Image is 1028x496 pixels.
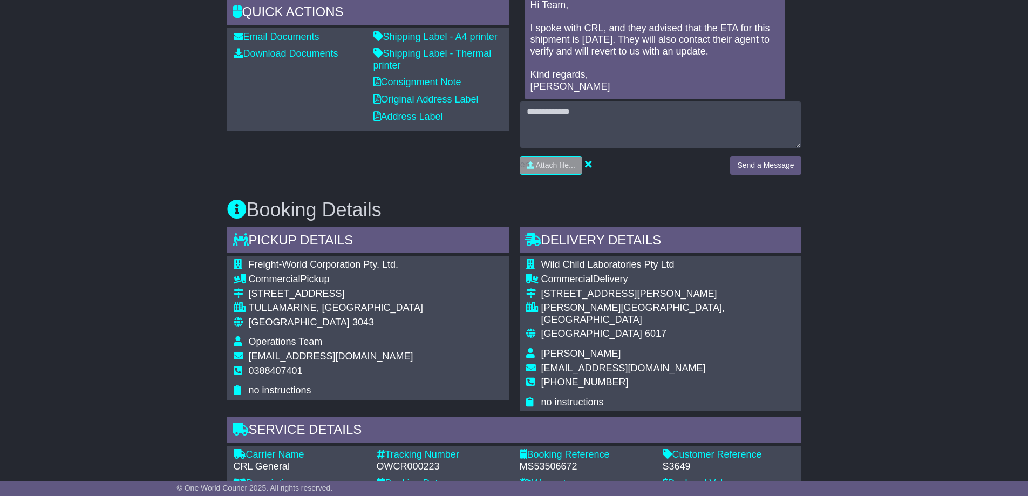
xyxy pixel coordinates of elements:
div: OWCR000223 [377,461,509,473]
div: S3649 [663,461,795,473]
div: MS53506672 [520,461,652,473]
span: Wild Child Laboratories Pty Ltd [541,259,675,270]
a: Address Label [373,111,443,122]
div: Declared Value [663,478,795,490]
span: Operations Team [249,336,323,347]
span: 0388407401 [249,365,303,376]
span: no instructions [541,397,604,407]
div: TULLAMARINE, [GEOGRAPHIC_DATA] [249,302,423,314]
a: Email Documents [234,31,319,42]
div: [PERSON_NAME][GEOGRAPHIC_DATA], [GEOGRAPHIC_DATA] [541,302,795,325]
span: [GEOGRAPHIC_DATA] [249,317,350,328]
span: 3043 [352,317,374,328]
div: Pickup Details [227,227,509,256]
div: Booking Date [377,478,509,490]
div: CRL General [234,461,366,473]
div: Description [234,478,366,490]
div: [STREET_ADDRESS] [249,288,423,300]
span: Freight-World Corporation Pty. Ltd. [249,259,398,270]
div: Delivery [541,274,795,286]
a: Original Address Label [373,94,479,105]
span: [EMAIL_ADDRESS][DOMAIN_NAME] [249,351,413,362]
button: Send a Message [730,156,801,175]
span: no instructions [249,385,311,396]
div: Pickup [249,274,423,286]
span: Commercial [541,274,593,284]
div: Service Details [227,417,801,446]
span: 6017 [645,328,666,339]
span: © One World Courier 2025. All rights reserved. [177,484,333,492]
a: Consignment Note [373,77,461,87]
h3: Booking Details [227,199,801,221]
span: [EMAIL_ADDRESS][DOMAIN_NAME] [541,363,706,373]
span: [PHONE_NUMBER] [541,377,629,388]
span: [PERSON_NAME] [541,348,621,359]
div: Customer Reference [663,449,795,461]
a: Shipping Label - A4 printer [373,31,498,42]
div: Warranty [520,478,652,490]
div: Carrier Name [234,449,366,461]
div: Tracking Number [377,449,509,461]
div: Booking Reference [520,449,652,461]
span: [GEOGRAPHIC_DATA] [541,328,642,339]
div: Delivery Details [520,227,801,256]
div: [STREET_ADDRESS][PERSON_NAME] [541,288,795,300]
a: Shipping Label - Thermal printer [373,48,492,71]
span: Commercial [249,274,301,284]
a: Download Documents [234,48,338,59]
